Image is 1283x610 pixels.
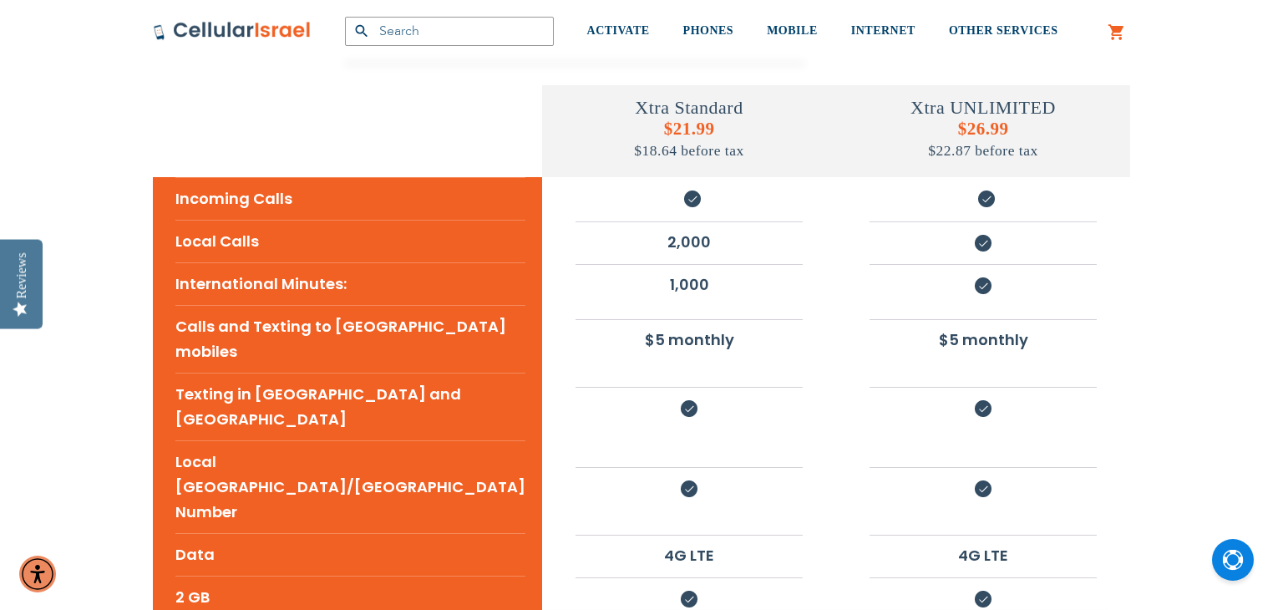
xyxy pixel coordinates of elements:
[767,24,818,37] span: MOBILE
[836,97,1130,119] h4: Xtra UNLIMITED
[949,24,1058,37] span: OTHER SERVICES
[175,220,525,262] li: Local Calls
[175,373,525,440] li: Texting in [GEOGRAPHIC_DATA] and [GEOGRAPHIC_DATA]
[14,252,29,298] div: Reviews
[870,535,1097,575] li: 4G LTE
[683,24,734,37] span: PHONES
[870,319,1097,359] li: $5 monthly
[175,305,525,373] li: Calls and Texting to [GEOGRAPHIC_DATA] mobiles
[175,177,525,220] li: Incoming Calls
[851,24,915,37] span: INTERNET
[153,21,312,41] img: Cellular Israel Logo
[19,556,56,592] div: Accessibility Menu
[836,119,1130,160] h5: $26.99
[175,440,525,533] li: Local [GEOGRAPHIC_DATA]/[GEOGRAPHIC_DATA] Number
[576,264,803,304] li: 1,000
[634,142,743,159] span: $18.64 before tax
[576,319,803,359] li: $5 monthly
[587,24,650,37] span: ACTIVATE
[542,97,836,119] h4: Xtra Standard
[576,535,803,575] li: 4G LTE
[542,119,836,160] h5: $21.99
[576,221,803,262] li: 2,000
[345,17,554,46] input: Search
[175,262,525,305] li: International Minutes:
[175,533,525,576] li: Data
[928,142,1037,159] span: $22.87 before tax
